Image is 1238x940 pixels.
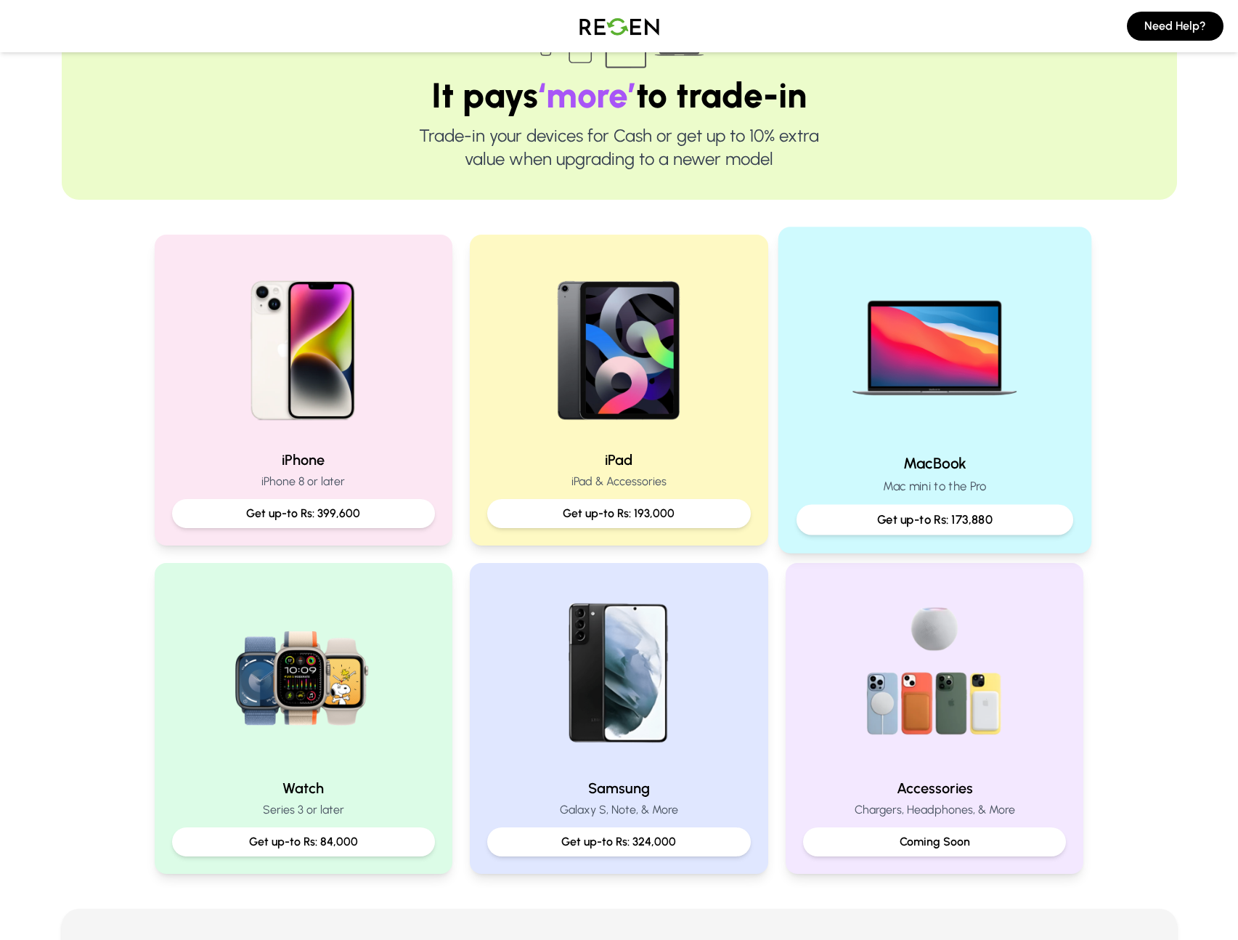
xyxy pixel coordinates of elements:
img: iPad [526,252,712,438]
h2: MacBook [797,453,1073,474]
p: Get up-to Rs: 399,600 [184,505,424,522]
p: Galaxy S, Note, & More [487,801,751,819]
p: Mac mini to the Pro [797,477,1073,495]
img: iPhone [211,252,396,438]
p: Trade-in your devices for Cash or get up to 10% extra value when upgrading to a newer model [108,124,1131,171]
p: Chargers, Headphones, & More [803,801,1067,819]
h2: iPhone [172,450,436,470]
p: Get up-to Rs: 173,880 [809,511,1061,529]
h2: Accessories [803,778,1067,798]
img: Logo [569,6,670,46]
p: iPad & Accessories [487,473,751,490]
img: Watch [211,580,396,766]
img: Samsung [526,580,712,766]
h1: It pays to trade-in [108,78,1131,113]
p: Get up-to Rs: 84,000 [184,833,424,851]
span: ‘more’ [538,74,636,116]
button: Need Help? [1127,12,1223,41]
h2: Watch [172,778,436,798]
p: Coming Soon [815,833,1055,851]
h2: Samsung [487,778,751,798]
p: Get up-to Rs: 193,000 [499,505,739,522]
img: Accessories [842,580,1027,766]
p: iPhone 8 or later [172,473,436,490]
p: Get up-to Rs: 324,000 [499,833,739,851]
img: MacBook [837,246,1033,441]
p: Series 3 or later [172,801,436,819]
h2: iPad [487,450,751,470]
